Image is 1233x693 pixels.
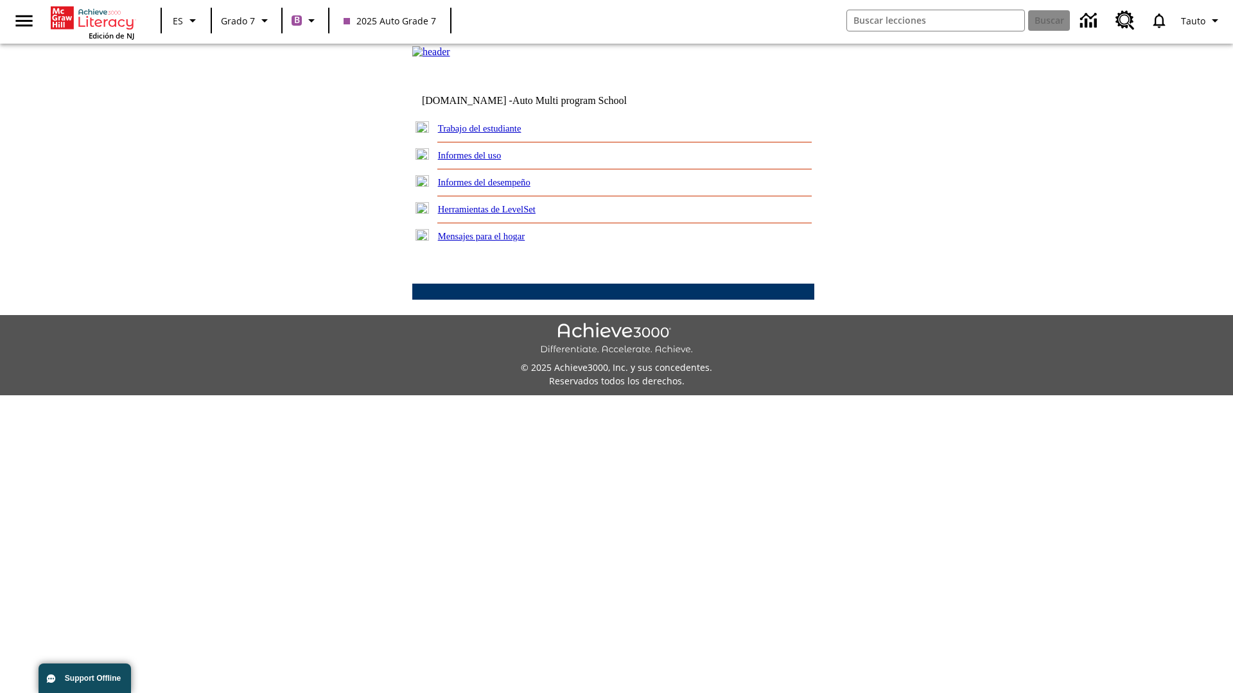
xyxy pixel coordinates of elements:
button: Lenguaje: ES, Selecciona un idioma [166,9,207,32]
span: 2025 Auto Grade 7 [344,14,436,28]
button: Grado: Grado 7, Elige un grado [216,9,277,32]
a: Informes del uso [438,150,502,160]
div: Portada [51,4,134,40]
img: plus.gif [415,121,429,133]
a: Centro de información [1072,3,1108,38]
span: ES [173,14,183,28]
img: Achieve3000 Differentiate Accelerate Achieve [540,323,693,355]
span: Support Offline [65,674,121,683]
img: plus.gif [415,148,429,160]
img: plus.gif [415,175,429,187]
span: Grado 7 [221,14,255,28]
img: header [412,46,450,58]
td: [DOMAIN_NAME] - [422,95,658,107]
a: Notificaciones [1142,4,1176,37]
span: Edición de NJ [89,31,134,40]
a: Centro de recursos, Se abrirá en una pestaña nueva. [1108,3,1142,38]
input: Buscar campo [847,10,1024,31]
img: plus.gif [415,202,429,214]
button: Abrir el menú lateral [5,2,43,40]
a: Herramientas de LevelSet [438,204,536,214]
a: Trabajo del estudiante [438,123,521,133]
img: plus.gif [415,229,429,241]
span: B [294,12,300,28]
span: Tauto [1181,14,1205,28]
button: Perfil/Configuración [1176,9,1228,32]
nobr: Auto Multi program School [512,95,627,106]
a: Mensajes para el hogar [438,231,525,241]
a: Informes del desempeño [438,177,530,187]
button: Boost El color de la clase es morado/púrpura. Cambiar el color de la clase. [286,9,324,32]
button: Support Offline [39,663,131,693]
